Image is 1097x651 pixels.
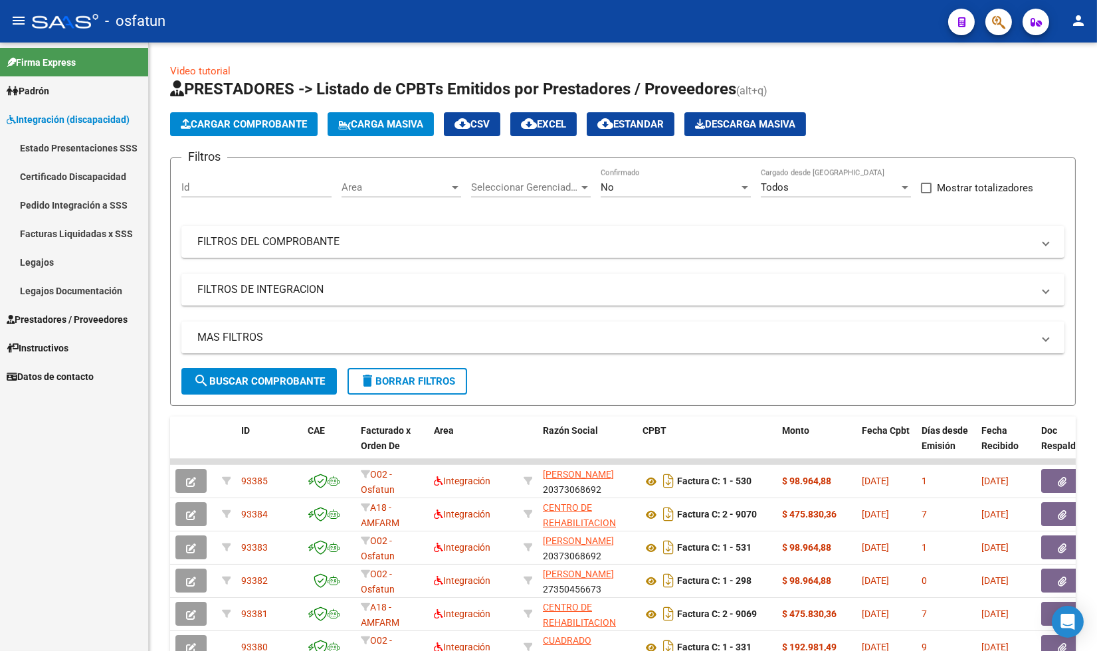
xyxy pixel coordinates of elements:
[241,425,250,436] span: ID
[454,118,490,130] span: CSV
[181,368,337,395] button: Buscar Comprobante
[359,375,455,387] span: Borrar Filtros
[434,575,490,586] span: Integración
[543,533,632,561] div: 20373068692
[11,13,27,29] mat-icon: menu
[677,609,757,620] strong: Factura C: 2 - 9069
[862,575,889,586] span: [DATE]
[777,417,856,475] datatable-header-cell: Monto
[543,467,632,495] div: 20373068692
[922,542,927,553] span: 1
[429,417,518,475] datatable-header-cell: Area
[922,425,968,451] span: Días desde Emisión
[543,500,632,528] div: 30695784879
[684,112,806,136] app-download-masive: Descarga masiva de comprobantes (adjuntos)
[660,470,677,492] i: Descargar documento
[181,118,307,130] span: Cargar Comprobante
[637,417,777,475] datatable-header-cell: CPBT
[355,417,429,475] datatable-header-cell: Facturado x Orden De
[782,425,809,436] span: Monto
[7,55,76,70] span: Firma Express
[361,535,395,577] span: O02 - Osfatun Propio
[197,330,1033,345] mat-panel-title: MAS FILTROS
[922,509,927,519] span: 7
[684,112,806,136] button: Descarga Masiva
[981,575,1009,586] span: [DATE]
[434,476,490,486] span: Integración
[197,282,1033,297] mat-panel-title: FILTROS DE INTEGRACION
[170,80,736,98] span: PRESTADORES -> Listado de CPBTs Emitidos por Prestadores / Proveedores
[241,542,268,553] span: 93383
[543,502,633,558] span: CENTRO DE REHABILITACION INTERDISCIPLINARIO CERIN
[302,417,355,475] datatable-header-cell: CAE
[193,373,209,389] mat-icon: search
[597,116,613,132] mat-icon: cloud_download
[587,112,674,136] button: Estandar
[981,542,1009,553] span: [DATE]
[601,181,614,193] span: No
[695,118,795,130] span: Descarga Masiva
[361,502,399,528] span: A18 - AMFARM
[361,469,395,510] span: O02 - Osfatun Propio
[543,600,632,628] div: 30695784879
[434,608,490,619] span: Integración
[660,570,677,591] i: Descargar documento
[660,537,677,558] i: Descargar documento
[543,425,598,436] span: Razón Social
[361,425,411,451] span: Facturado x Orden De
[782,608,837,619] strong: $ 475.830,36
[643,425,666,436] span: CPBT
[981,476,1009,486] span: [DATE]
[521,118,566,130] span: EXCEL
[105,7,165,36] span: - osfatun
[862,509,889,519] span: [DATE]
[1052,606,1084,638] div: Open Intercom Messenger
[181,147,227,166] h3: Filtros
[916,417,976,475] datatable-header-cell: Días desde Emisión
[677,576,751,587] strong: Factura C: 1 - 298
[922,575,927,586] span: 0
[197,234,1033,249] mat-panel-title: FILTROS DEL COMPROBANTE
[434,509,490,519] span: Integración
[434,425,454,436] span: Area
[862,608,889,619] span: [DATE]
[660,603,677,624] i: Descargar documento
[862,425,910,436] span: Fecha Cpbt
[677,543,751,553] strong: Factura C: 1 - 531
[660,504,677,525] i: Descargar documento
[510,112,577,136] button: EXCEL
[976,417,1036,475] datatable-header-cell: Fecha Recibido
[736,84,767,97] span: (alt+q)
[7,341,68,355] span: Instructivos
[922,608,927,619] span: 7
[338,118,423,130] span: Carga Masiva
[761,181,789,193] span: Todos
[328,112,434,136] button: Carga Masiva
[361,569,395,610] span: O02 - Osfatun Propio
[981,425,1019,451] span: Fecha Recibido
[677,476,751,487] strong: Factura C: 1 - 530
[348,368,467,395] button: Borrar Filtros
[543,567,632,595] div: 27350456673
[782,542,831,553] strong: $ 98.964,88
[241,476,268,486] span: 93385
[170,65,231,77] a: Video tutorial
[361,602,399,628] span: A18 - AMFARM
[521,116,537,132] mat-icon: cloud_download
[7,369,94,384] span: Datos de contacto
[471,181,579,193] span: Seleccionar Gerenciador
[359,373,375,389] mat-icon: delete
[7,312,128,327] span: Prestadores / Proveedores
[862,476,889,486] span: [DATE]
[597,118,664,130] span: Estandar
[981,509,1009,519] span: [DATE]
[454,116,470,132] mat-icon: cloud_download
[181,226,1064,258] mat-expansion-panel-header: FILTROS DEL COMPROBANTE
[782,476,831,486] strong: $ 98.964,88
[1070,13,1086,29] mat-icon: person
[236,417,302,475] datatable-header-cell: ID
[543,569,614,579] span: [PERSON_NAME]
[241,509,268,519] span: 93384
[170,112,318,136] button: Cargar Comprobante
[543,535,614,546] span: [PERSON_NAME]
